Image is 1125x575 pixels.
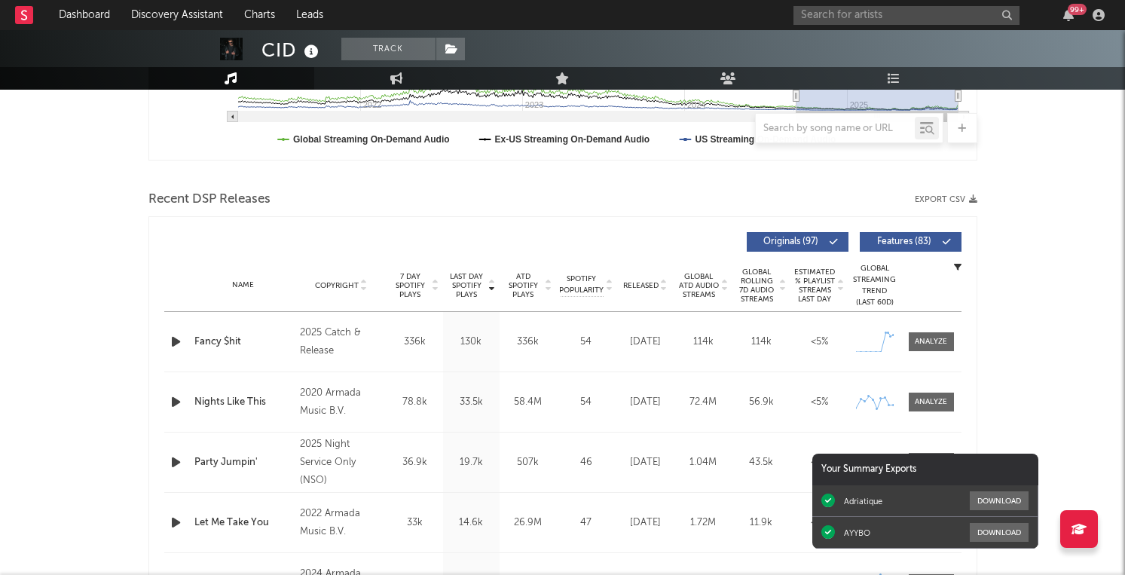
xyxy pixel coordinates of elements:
div: 26.9M [503,515,552,531]
div: [DATE] [620,335,671,350]
div: 2025 Catch & Release [300,324,382,360]
button: Download [970,523,1029,542]
a: Let Me Take You [194,515,293,531]
span: Global ATD Audio Streams [678,272,720,299]
div: 14.6k [447,515,496,531]
span: Last Day Spotify Plays [447,272,487,299]
button: Features(83) [860,232,961,252]
div: 46 [560,455,613,470]
div: 2022 Armada Music B.V. [300,505,382,541]
div: 2025 Night Service Only (NSO) [300,436,382,490]
span: Features ( 83 ) [870,237,939,246]
span: Originals ( 97 ) [757,237,826,246]
div: 1.04M [678,455,729,470]
button: 99+ [1063,9,1074,21]
span: Recent DSP Releases [148,191,271,209]
a: Fancy $hit [194,335,293,350]
span: 7 Day Spotify Plays [390,272,430,299]
div: 114k [736,335,787,350]
div: <5% [794,515,845,531]
div: 114k [678,335,729,350]
div: 507k [503,455,552,470]
div: AYYBO [844,528,870,538]
div: 43.5k [736,455,787,470]
button: Originals(97) [747,232,848,252]
button: Download [970,491,1029,510]
div: 336k [503,335,552,350]
div: <5% [794,455,845,470]
div: 54 [560,335,613,350]
div: Name [194,280,293,291]
div: Your Summary Exports [812,454,1038,485]
span: ATD Spotify Plays [503,272,543,299]
div: 47 [560,515,613,531]
div: 33.5k [447,395,496,410]
div: 78.8k [390,395,439,410]
div: 58.4M [503,395,552,410]
div: [DATE] [620,395,671,410]
a: Nights Like This [194,395,293,410]
div: Global Streaming Trend (Last 60D) [852,263,897,308]
span: Estimated % Playlist Streams Last Day [794,268,836,304]
span: Released [623,281,659,290]
span: Global Rolling 7D Audio Streams [736,268,778,304]
button: Track [341,38,436,60]
div: CID [261,38,323,63]
div: [DATE] [620,515,671,531]
div: 54 [560,395,613,410]
div: [DATE] [620,455,671,470]
div: 1.72M [678,515,729,531]
button: Export CSV [915,195,977,204]
span: Copyright [315,281,359,290]
div: 99 + [1068,4,1087,15]
div: 2020 Armada Music B.V. [300,384,382,421]
input: Search for artists [793,6,1020,25]
div: Adriatique [844,496,882,506]
a: Party Jumpin' [194,455,293,470]
div: 33k [390,515,439,531]
div: 36.9k [390,455,439,470]
input: Search by song name or URL [756,123,915,135]
div: 56.9k [736,395,787,410]
div: 336k [390,335,439,350]
div: 19.7k [447,455,496,470]
div: 72.4M [678,395,729,410]
div: 130k [447,335,496,350]
span: Spotify Popularity [559,274,604,296]
div: <5% [794,335,845,350]
div: 11.9k [736,515,787,531]
div: <5% [794,395,845,410]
